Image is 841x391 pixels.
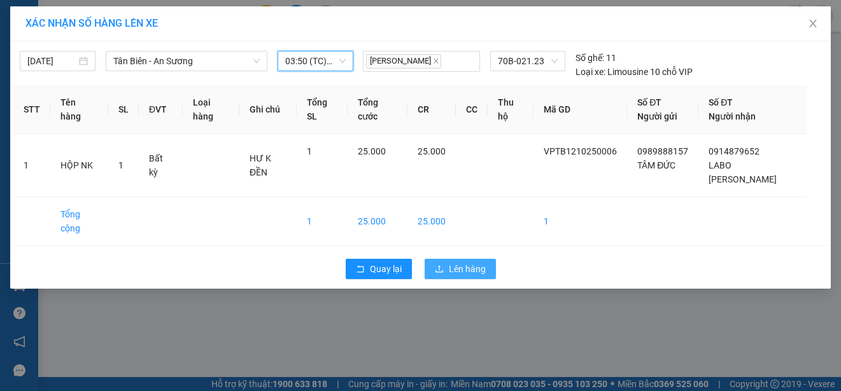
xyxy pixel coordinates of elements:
[576,65,693,79] div: Limousine 10 chỗ VIP
[297,197,347,246] td: 1
[183,85,239,134] th: Loại hàng
[297,85,347,134] th: Tổng SL
[637,160,675,170] span: TÂM ĐỨC
[534,85,627,134] th: Mã GD
[25,17,158,29] span: XÁC NHẬN SỐ HÀNG LÊN XE
[709,160,777,184] span: LABO [PERSON_NAME]
[27,54,76,68] input: 13/10/2025
[239,85,297,134] th: Ghi chú
[498,51,558,71] span: 70B-021.23
[366,54,441,69] span: [PERSON_NAME]
[356,264,365,275] span: rollback
[285,51,346,71] span: 03:50 (TC) - 70B-021.23
[435,264,444,275] span: upload
[407,197,456,246] td: 25.000
[407,85,456,134] th: CR
[576,51,604,65] span: Số ghế:
[13,85,50,134] th: STT
[118,160,124,170] span: 1
[576,51,616,65] div: 11
[113,51,260,71] span: Tân Biên - An Sương
[433,58,439,64] span: close
[50,85,108,134] th: Tên hàng
[370,262,402,276] span: Quay lại
[253,57,260,65] span: down
[709,146,760,156] span: 0914879652
[250,153,271,177] span: HƯ K ĐỀN
[456,85,488,134] th: CC
[358,146,386,156] span: 25.000
[449,262,486,276] span: Lên hàng
[534,197,627,246] td: 1
[709,111,756,121] span: Người nhận
[13,134,50,197] td: 1
[346,259,412,279] button: rollbackQuay lại
[709,97,733,107] span: Số ĐT
[488,85,534,134] th: Thu hộ
[637,97,661,107] span: Số ĐT
[348,197,407,246] td: 25.000
[139,134,183,197] td: Bất kỳ
[425,259,496,279] button: uploadLên hàng
[50,197,108,246] td: Tổng cộng
[544,146,617,156] span: VPTB1210250006
[50,134,108,197] td: HỘP NK
[307,146,312,156] span: 1
[808,18,818,29] span: close
[795,6,831,42] button: Close
[348,85,407,134] th: Tổng cước
[576,65,605,79] span: Loại xe:
[108,85,139,134] th: SL
[418,146,446,156] span: 25.000
[637,146,688,156] span: 0989888157
[139,85,183,134] th: ĐVT
[637,111,677,121] span: Người gửi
